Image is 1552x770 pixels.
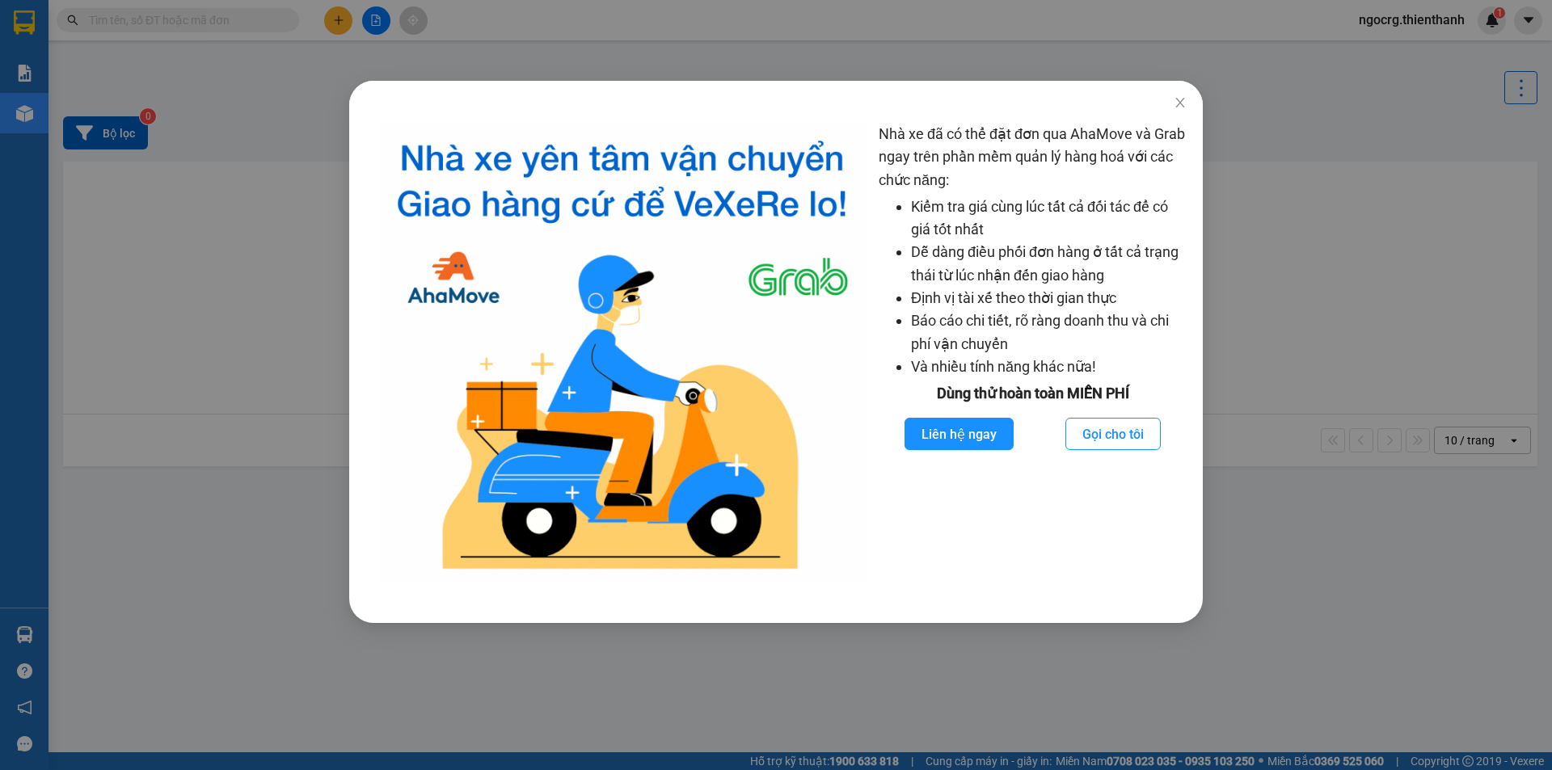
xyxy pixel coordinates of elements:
li: Báo cáo chi tiết, rõ ràng doanh thu và chi phí vận chuyển [911,309,1187,356]
span: close [1174,96,1187,109]
li: Dễ dàng điều phối đơn hàng ở tất cả trạng thái từ lúc nhận đến giao hàng [911,241,1187,287]
li: Và nhiều tính năng khác nữa! [911,356,1187,378]
li: Định vị tài xế theo thời gian thực [911,287,1187,309]
span: Liên hệ ngay [921,424,997,444]
button: Gọi cho tôi [1065,418,1161,450]
button: Close [1158,81,1203,126]
div: Dùng thử hoàn toàn MIỄN PHÍ [879,382,1187,405]
span: Gọi cho tôi [1082,424,1144,444]
li: Kiểm tra giá cùng lúc tất cả đối tác để có giá tốt nhất [911,196,1187,242]
div: Nhà xe đã có thể đặt đơn qua AhaMove và Grab ngay trên phần mềm quản lý hàng hoá với các chức năng: [879,123,1187,583]
img: logo [378,123,866,583]
button: Liên hệ ngay [905,418,1014,450]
